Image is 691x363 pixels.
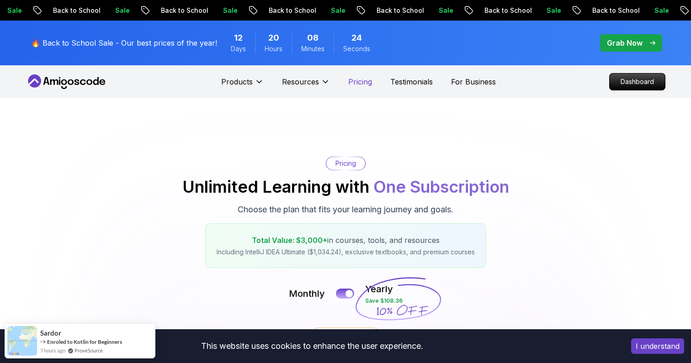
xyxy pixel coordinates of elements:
p: Sale [627,6,657,15]
p: Including IntelliJ IDEA Ultimate ($1,034.24), exclusive textbooks, and premium courses [217,247,475,257]
span: 8 Minutes [307,32,319,44]
span: Minutes [301,44,324,53]
span: Days [231,44,246,53]
p: Pricing [335,159,356,168]
span: 24 Seconds [351,32,362,44]
p: Products [221,76,253,87]
div: This website uses cookies to enhance the user experience. [7,336,617,356]
p: Monthly [289,287,325,300]
a: Dashboard [609,73,665,90]
p: Resources [282,76,319,87]
p: Back to School [457,6,520,15]
span: Seconds [343,44,370,53]
p: Sale [520,6,549,15]
a: Enroled to Kotlin for Beginners [47,338,122,345]
p: Back to School [26,6,88,15]
p: Sale [412,6,441,15]
p: Back to School [134,6,196,15]
p: Sale [304,6,333,15]
span: One Subscription [373,177,509,197]
img: provesource social proof notification image [7,326,37,356]
button: Products [221,76,264,95]
span: Total Value: $3,000+ [252,236,327,245]
p: Sale [88,6,117,15]
span: 12 Days [234,32,243,44]
button: Resources [282,76,330,95]
p: Back to School [565,6,627,15]
p: Sale [196,6,225,15]
a: Pricing [348,76,372,87]
a: For Business [451,76,496,87]
p: Choose the plan that fits your learning journey and goals. [238,203,453,216]
p: Dashboard [610,74,665,90]
p: 🔥 Back to School Sale - Our best prices of the year! [31,37,217,48]
span: 20 Hours [268,32,279,44]
span: -> [40,338,46,345]
a: Testimonials [390,76,433,87]
span: 7 hours ago [40,347,65,354]
p: Back to School [242,6,304,15]
p: in courses, tools, and resources [217,235,475,246]
span: Hours [265,44,282,53]
a: ProveSource [74,347,103,354]
h2: Unlimited Learning with [182,178,509,196]
button: Accept cookies [631,338,684,354]
p: Back to School [350,6,412,15]
span: Sardor [40,329,61,337]
p: Grab Now [607,37,643,48]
